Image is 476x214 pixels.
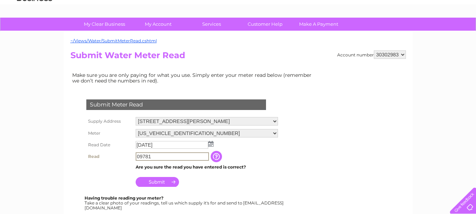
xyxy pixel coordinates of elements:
th: Meter [85,127,134,139]
div: Take a clear photo of your readings, tell us which supply it's for and send to [EMAIL_ADDRESS][DO... [85,196,285,210]
th: Read [85,151,134,163]
a: Contact [429,30,446,35]
div: Submit Meter Read [86,99,266,110]
a: My Clear Business [75,18,134,31]
td: Are you sure the read you have entered is correct? [134,163,280,172]
a: Customer Help [236,18,294,31]
img: ... [208,141,214,147]
a: ~/Views/Water/SubmitMeterRead.cshtml [70,38,157,43]
td: Make sure you are only paying for what you use. Simply enter your meter read below (remember we d... [70,71,317,85]
th: Read Date [85,139,134,151]
a: Services [183,18,241,31]
a: Blog [415,30,425,35]
a: 0333 014 3131 [343,4,392,12]
b: Having trouble reading your meter? [85,195,163,201]
div: Account number [337,50,406,59]
div: Clear Business is a trading name of Verastar Limited (registered in [GEOGRAPHIC_DATA] No. 3667643... [72,4,405,34]
input: Submit [136,177,179,187]
a: Energy [370,30,385,35]
img: logo.png [17,18,52,40]
h2: Submit Water Meter Read [70,50,406,64]
a: My Account [129,18,187,31]
input: Information [211,151,223,162]
a: Telecoms [389,30,410,35]
a: Log out [453,30,469,35]
a: Water [352,30,365,35]
a: Make A Payment [290,18,348,31]
th: Supply Address [85,115,134,127]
